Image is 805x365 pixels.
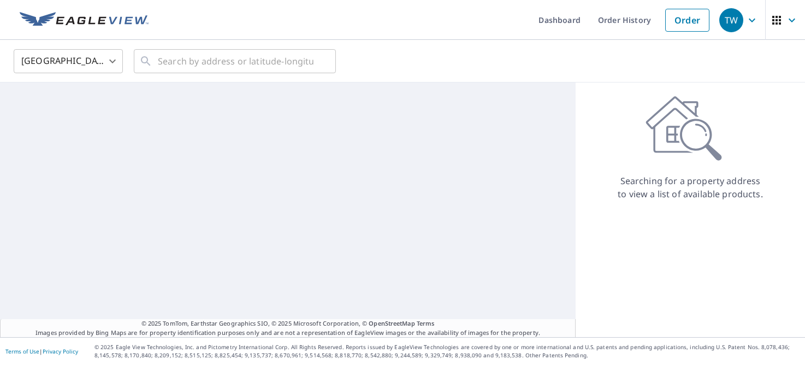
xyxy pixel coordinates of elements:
a: Terms [417,319,435,327]
a: Privacy Policy [43,348,78,355]
a: OpenStreetMap [369,319,415,327]
p: | [5,348,78,355]
a: Terms of Use [5,348,39,355]
img: EV Logo [20,12,149,28]
p: Searching for a property address to view a list of available products. [617,174,763,201]
div: [GEOGRAPHIC_DATA] [14,46,123,76]
span: © 2025 TomTom, Earthstar Geographics SIO, © 2025 Microsoft Corporation, © [141,319,435,328]
p: © 2025 Eagle View Technologies, Inc. and Pictometry International Corp. All Rights Reserved. Repo... [94,343,800,360]
a: Order [665,9,709,32]
input: Search by address or latitude-longitude [158,46,313,76]
div: TW [719,8,743,32]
